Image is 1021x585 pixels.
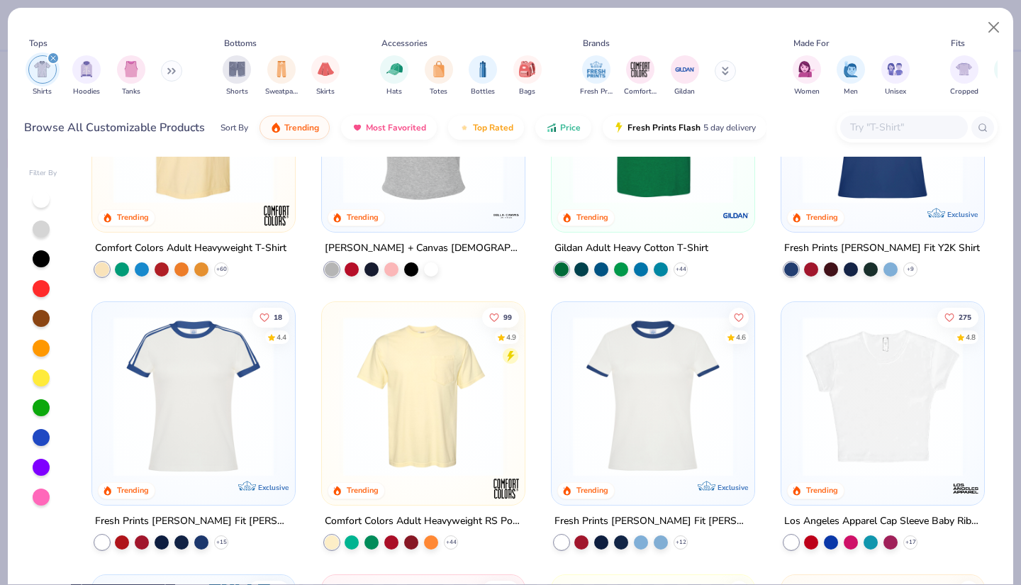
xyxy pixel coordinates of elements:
div: Made For [793,37,829,50]
span: Hats [386,87,402,97]
img: Men Image [843,61,859,77]
button: filter button [624,55,657,97]
img: 6a9a0a85-ee36-4a89-9588-981a92e8a910 [796,43,970,204]
button: Like [729,307,749,327]
button: filter button [837,55,865,97]
span: Shorts [226,87,248,97]
button: filter button [223,55,251,97]
img: Bella + Canvas logo [492,201,520,230]
span: Tanks [122,87,140,97]
img: Sweatpants Image [274,61,289,77]
img: Bottles Image [475,61,491,77]
div: Fresh Prints [PERSON_NAME] Fit Y2K Shirt [784,240,980,257]
button: filter button [881,55,910,97]
div: Comfort Colors Adult Heavyweight T-Shirt [95,240,286,257]
div: Filter By [29,168,57,179]
div: Sort By [221,121,248,134]
div: Accessories [381,37,428,50]
span: Fresh Prints [580,87,613,97]
div: Los Angeles Apparel Cap Sleeve Baby Rib Crop Top [784,512,981,530]
img: Totes Image [431,61,447,77]
img: trending.gif [270,122,281,133]
button: filter button [469,55,497,97]
div: Fresh Prints [PERSON_NAME] Fit [PERSON_NAME] Shirt [554,512,752,530]
button: Fresh Prints Flash5 day delivery [603,116,766,140]
button: filter button [425,55,453,97]
img: Comfort Colors Image [630,59,651,80]
div: Comfort Colors Adult Heavyweight RS Pocket T-Shirt [325,512,522,530]
span: Fresh Prints Flash [627,122,701,133]
img: Fresh Prints Image [586,59,607,80]
img: Tanks Image [123,61,139,77]
span: + 44 [675,265,686,274]
span: 5 day delivery [703,120,756,136]
button: Like [253,307,290,327]
button: filter button [513,55,542,97]
img: Women Image [798,61,815,77]
img: Comfort Colors logo [262,201,291,230]
button: filter button [265,55,298,97]
span: 275 [959,313,971,321]
span: Totes [430,87,447,97]
img: db319196-8705-402d-8b46-62aaa07ed94f [566,43,740,204]
img: Bags Image [519,61,535,77]
div: Fits [951,37,965,50]
img: Hoodies Image [79,61,94,77]
div: filter for Skirts [311,55,340,97]
button: filter button [793,55,821,97]
div: filter for Sweatpants [265,55,298,97]
span: Bottles [471,87,495,97]
span: Top Rated [473,122,513,133]
img: Los Angeles Apparel logo [951,474,979,502]
button: filter button [28,55,57,97]
span: + 60 [216,265,227,274]
div: Browse All Customizable Products [24,119,205,136]
div: filter for Shorts [223,55,251,97]
div: filter for Totes [425,55,453,97]
div: 4.6 [736,332,746,342]
span: Price [560,122,581,133]
span: Exclusive [718,482,748,491]
span: Bags [519,87,535,97]
span: 18 [274,313,283,321]
span: Sweatpants [265,87,298,97]
img: Shorts Image [229,61,245,77]
img: TopRated.gif [459,122,470,133]
button: filter button [311,55,340,97]
img: 10adaec1-cca8-4d85-a768-f31403859a58 [566,316,740,477]
span: Comfort Colors [624,87,657,97]
img: Comfort Colors logo [492,474,520,502]
img: most_fav.gif [352,122,363,133]
img: 029b8af0-80e6-406f-9fdc-fdf898547912 [106,43,281,204]
img: aa15adeb-cc10-480b-b531-6e6e449d5067 [336,43,510,204]
div: filter for Hoodies [72,55,101,97]
span: Exclusive [258,482,289,491]
span: + 15 [216,537,227,546]
img: Unisex Image [887,61,903,77]
div: filter for Bottles [469,55,497,97]
div: 4.9 [506,332,516,342]
div: filter for Cropped [950,55,978,97]
button: Trending [260,116,330,140]
div: filter for Bags [513,55,542,97]
div: filter for Unisex [881,55,910,97]
span: Shirts [33,87,52,97]
img: b0603986-75a5-419a-97bc-283c66fe3a23 [796,316,970,477]
button: filter button [671,55,699,97]
span: Most Favorited [366,122,426,133]
img: Hats Image [386,61,403,77]
button: Like [937,307,978,327]
span: Skirts [316,87,335,97]
img: Gildan logo [722,201,750,230]
div: filter for Women [793,55,821,97]
span: + 9 [907,265,914,274]
span: Exclusive [947,210,977,219]
div: filter for Tanks [117,55,145,97]
button: filter button [950,55,978,97]
div: filter for Gildan [671,55,699,97]
img: Shirts Image [34,61,50,77]
span: + 12 [675,537,686,546]
span: Hoodies [73,87,100,97]
span: 99 [503,313,512,321]
button: filter button [580,55,613,97]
